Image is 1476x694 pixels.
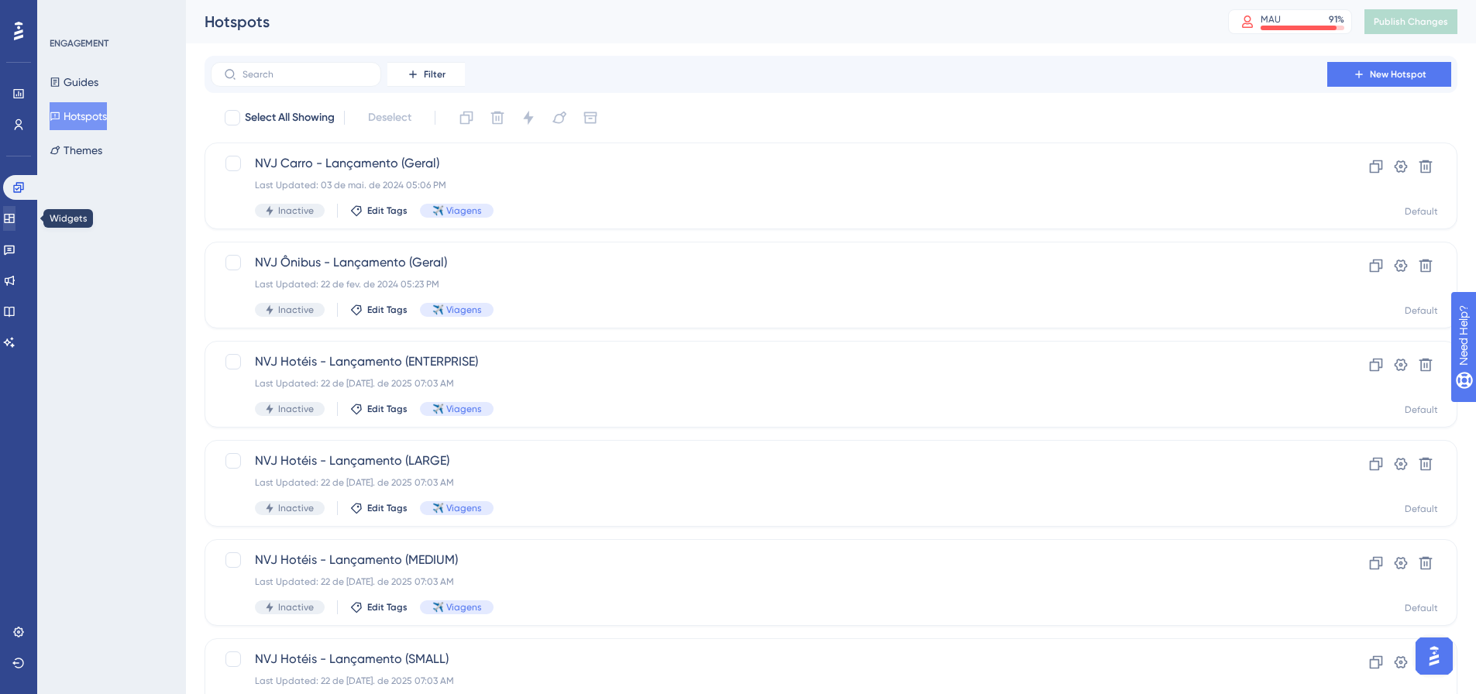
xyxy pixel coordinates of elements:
span: ✈️ Viagens [432,403,481,415]
span: NVJ Ônibus - Lançamento (Geral) [255,253,1283,272]
span: Deselect [368,108,411,127]
button: Edit Tags [350,304,408,316]
span: Publish Changes [1374,15,1448,28]
span: Edit Tags [367,502,408,514]
span: NVJ Hotéis - Lançamento (MEDIUM) [255,551,1283,569]
div: 91 % [1329,13,1344,26]
span: NVJ Carro - Lançamento (Geral) [255,154,1283,173]
button: Publish Changes [1364,9,1457,34]
span: Edit Tags [367,403,408,415]
span: Inactive [278,502,314,514]
span: Inactive [278,601,314,613]
span: Filter [424,68,446,81]
span: ✈️ Viagens [432,502,481,514]
span: ✈️ Viagens [432,601,481,613]
div: Last Updated: 22 de [DATE]. de 2025 07:03 AM [255,575,1283,588]
button: Edit Tags [350,502,408,514]
button: Edit Tags [350,403,408,415]
span: Select All Showing [245,108,335,127]
span: Inactive [278,204,314,217]
input: Search [243,69,368,80]
span: NVJ Hotéis - Lançamento (ENTERPRISE) [255,352,1283,371]
iframe: UserGuiding AI Assistant Launcher [1411,633,1457,679]
span: Inactive [278,304,314,316]
div: Hotspots [205,11,1189,33]
button: Deselect [354,104,425,132]
div: Default [1405,304,1438,317]
div: Last Updated: 22 de fev. de 2024 05:23 PM [255,278,1283,290]
div: Default [1405,404,1438,416]
div: Last Updated: 22 de [DATE]. de 2025 07:03 AM [255,377,1283,390]
span: Edit Tags [367,601,408,613]
button: New Hotspot [1327,62,1451,87]
button: Guides [50,68,98,96]
button: Edit Tags [350,601,408,613]
span: ✈️ Viagens [432,204,481,217]
button: Filter [387,62,465,87]
div: Default [1405,602,1438,614]
span: ✈️ Viagens [432,304,481,316]
span: Edit Tags [367,204,408,217]
button: Edit Tags [350,204,408,217]
span: Edit Tags [367,304,408,316]
span: New Hotspot [1370,68,1426,81]
div: Last Updated: 22 de [DATE]. de 2025 07:03 AM [255,675,1283,687]
span: Inactive [278,403,314,415]
span: NVJ Hotéis - Lançamento (LARGE) [255,452,1283,470]
div: Default [1405,205,1438,218]
button: Themes [50,136,102,164]
span: Need Help? [36,4,97,22]
div: Last Updated: 22 de [DATE]. de 2025 07:03 AM [255,476,1283,489]
span: NVJ Hotéis - Lançamento (SMALL) [255,650,1283,668]
div: Last Updated: 03 de mai. de 2024 05:06 PM [255,179,1283,191]
div: MAU [1261,13,1281,26]
button: Hotspots [50,102,107,130]
div: Default [1405,503,1438,515]
div: ENGAGEMENT [50,37,108,50]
